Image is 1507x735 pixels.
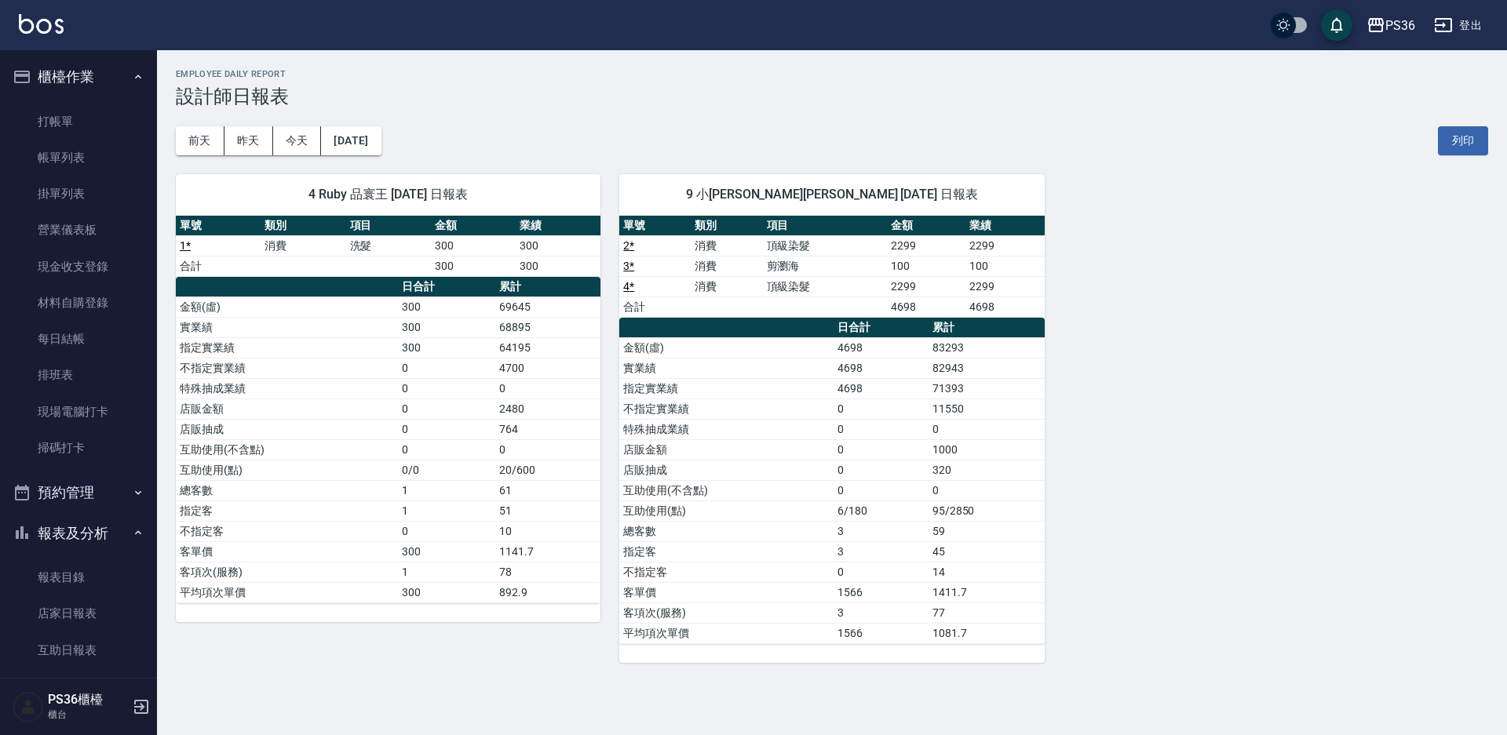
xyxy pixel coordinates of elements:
th: 項目 [763,216,887,236]
td: 68895 [495,317,600,337]
td: 平均項次單價 [176,582,398,602]
a: 排班表 [6,357,151,393]
td: 頂級染髮 [763,276,887,297]
td: 客項次(服務) [176,562,398,582]
td: 1 [398,562,496,582]
td: 1411.7 [929,582,1045,602]
td: 總客數 [619,521,834,541]
td: 4698 [834,337,928,358]
th: 項目 [346,216,431,236]
button: PS36 [1360,9,1421,42]
table: a dense table [619,216,1044,318]
td: 頂級染髮 [763,235,887,256]
td: 店販抽成 [619,460,834,480]
td: 95/2850 [929,500,1045,521]
button: 登出 [1428,11,1488,40]
td: 0 [398,358,496,378]
button: 櫃檯作業 [6,56,151,97]
button: 報表及分析 [6,513,151,554]
td: 6/180 [834,500,928,521]
td: 互助使用(不含點) [619,480,834,500]
td: 0 [398,439,496,460]
td: 3 [834,602,928,623]
td: 0 [495,378,600,398]
td: 特殊抽成業績 [176,378,398,398]
button: 昨天 [224,126,273,155]
td: 1566 [834,582,928,602]
td: 3 [834,541,928,562]
a: 每日結帳 [6,321,151,357]
td: 1141.7 [495,541,600,562]
td: 1000 [929,439,1045,460]
td: 4698 [834,358,928,378]
td: 合計 [176,256,261,276]
td: 0 [834,460,928,480]
td: 0 [834,480,928,500]
td: 0 [398,419,496,439]
td: 2299 [887,276,965,297]
button: [DATE] [321,126,381,155]
a: 店家日報表 [6,595,151,631]
h3: 設計師日報表 [176,86,1488,107]
span: 4 Ruby 品寰王 [DATE] 日報表 [195,187,582,202]
button: 今天 [273,126,322,155]
td: 消費 [691,235,762,256]
a: 材料自購登錄 [6,285,151,321]
td: 不指定實業績 [619,398,834,419]
td: 店販抽成 [176,419,398,439]
td: 4698 [834,378,928,398]
td: 300 [516,235,600,256]
td: 61 [495,480,600,500]
td: 洗髮 [346,235,431,256]
td: 平均項次單價 [619,623,834,643]
td: 0 [834,398,928,419]
td: 消費 [261,235,345,256]
td: 互助使用(不含點) [176,439,398,460]
td: 71393 [929,378,1045,398]
td: 消費 [691,276,762,297]
a: 互助日報表 [6,632,151,668]
a: 營業儀表板 [6,212,151,248]
td: 剪瀏海 [763,256,887,276]
td: 店販金額 [176,398,398,419]
td: 特殊抽成業績 [619,419,834,439]
td: 金額(虛) [176,297,398,317]
th: 累計 [929,318,1045,338]
td: 300 [398,297,496,317]
td: 0 [834,439,928,460]
td: 不指定實業績 [176,358,398,378]
td: 合計 [619,297,691,317]
h2: Employee Daily Report [176,69,1488,79]
td: 0 [929,480,1045,500]
td: 320 [929,460,1045,480]
a: 互助排行榜 [6,668,151,704]
table: a dense table [176,277,600,603]
td: 11550 [929,398,1045,419]
div: PS36 [1385,16,1415,35]
td: 2299 [887,235,965,256]
button: save [1321,9,1352,41]
a: 掛單列表 [6,176,151,212]
td: 總客數 [176,480,398,500]
th: 單號 [176,216,261,236]
button: 列印 [1438,126,1488,155]
table: a dense table [619,318,1044,644]
td: 300 [431,256,516,276]
td: 金額(虛) [619,337,834,358]
td: 4698 [887,297,965,317]
th: 日合計 [398,277,496,297]
td: 300 [398,582,496,602]
td: 客單價 [619,582,834,602]
th: 業績 [516,216,600,236]
td: 100 [887,256,965,276]
td: 0 [398,398,496,419]
td: 45 [929,541,1045,562]
td: 不指定客 [176,521,398,541]
td: 店販金額 [619,439,834,460]
td: 1 [398,480,496,500]
td: 消費 [691,256,762,276]
a: 打帳單 [6,104,151,140]
td: 不指定客 [619,562,834,582]
td: 892.9 [495,582,600,602]
span: 9 小[PERSON_NAME][PERSON_NAME] [DATE] 日報表 [638,187,1025,202]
